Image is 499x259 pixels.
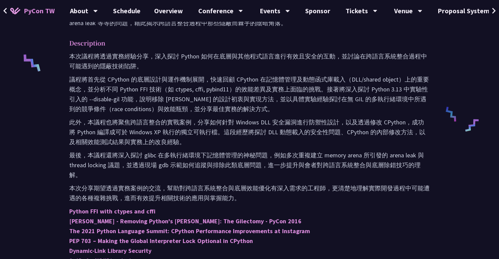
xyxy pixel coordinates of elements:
[24,6,55,16] span: PyCon TW
[69,150,430,180] p: 最後，本議程還將深入探討 glibc 在多執行緒環境下記憶體管理的神秘問題，例如多次重複建立 memory arena 所引發的 arena leak 與 thread locking 議題，並...
[69,227,310,235] a: The 2021 Python Language Summit: CPython Performance Improvements at Instagram
[69,51,430,71] p: 本次議程將透過實務經驗分享，深入探討 Python 如何在底層與其他程式語言進行有效且安全的互動，並討論在跨語言系統整合過程中可能遇到的隱蔽技術陷阱。
[3,2,61,19] a: PyCon TW
[69,117,430,147] p: 此外，本議程也將聚焦跨語言整合的實戰案例，分享如何針對 Windows DLL 安全漏洞進行防禦性設計，以及透過修改 CPython，成功將 Python 編譯成可於 Windows XP 執行...
[69,207,155,215] a: Python FFI with ctypes and cffi
[69,217,301,225] a: [PERSON_NAME] - Removing Python's [PERSON_NAME]: The Gilectomy - PyCon 2016
[69,183,430,203] p: 本次分享期望透過實務案例的交流，幫助對跨語言系統整合與底層效能優化有深入需求的工程師，更清楚地理解實際開發過程中可能遭遇的各種複雜挑戰，進而有效提升相關技術的應用與掌握能力。
[69,247,151,255] a: Dynamic-Link Library Security
[69,237,253,245] a: PEP 703 – Making the Global Interpreter Lock Optional in CPython
[10,7,20,14] img: Home icon of PyCon TW 2025
[69,74,430,114] p: 議程將首先從 CPython 的底層設計與運作機制展開，快速回顧 CPython 在記憶體管理及動態函式庫載入（DLL/shared object）上的重要概念，並分析不同 Python FFI...
[69,38,416,48] p: Description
